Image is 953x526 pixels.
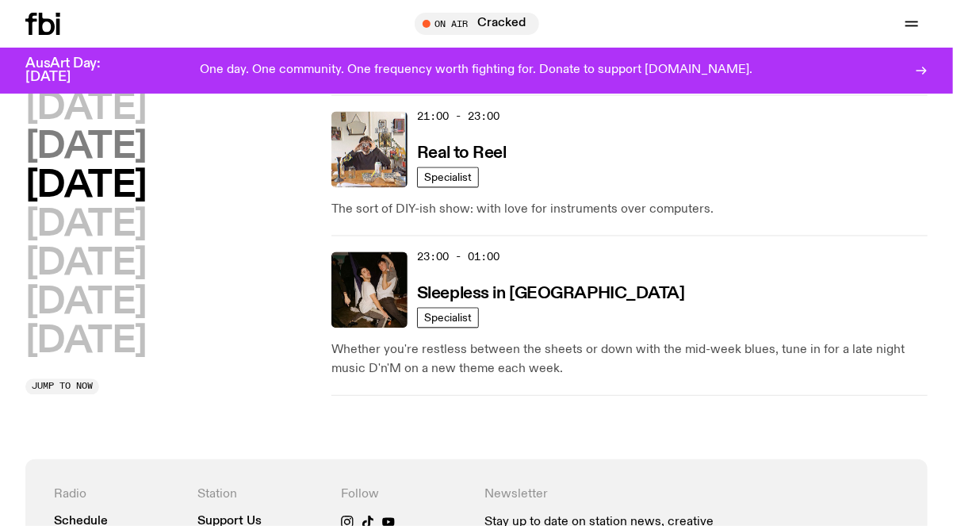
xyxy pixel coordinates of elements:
h4: Station [197,488,325,503]
button: [DATE] [25,169,147,205]
span: Specialist [424,171,472,183]
button: [DATE] [25,91,147,127]
button: Jump to now [25,379,99,395]
p: Whether you're restless between the sheets or down with the mid-week blues, tune in for a late ni... [331,341,928,379]
span: 23:00 - 01:00 [417,250,499,265]
button: [DATE] [25,324,147,360]
span: Specialist [424,312,472,324]
span: Jump to now [32,382,93,391]
h4: Follow [341,488,469,503]
button: On AirCracked [415,13,539,35]
a: Specialist [417,308,479,328]
img: Jasper Craig Adams holds a vintage camera to his eye, obscuring his face. He is wearing a grey ju... [331,112,408,188]
button: [DATE] [25,247,147,282]
span: 21:00 - 23:00 [417,109,499,125]
button: [DATE] [25,286,147,321]
p: One day. One community. One frequency worth fighting for. Donate to support [DOMAIN_NAME]. [201,63,753,78]
a: Sleepless in [GEOGRAPHIC_DATA] [417,283,685,303]
h4: Newsletter [484,488,756,503]
h4: Radio [54,488,182,503]
p: The sort of DIY-ish show: with love for instruments over computers. [331,201,928,220]
button: [DATE] [25,208,147,244]
a: Specialist [417,167,479,188]
h3: Sleepless in [GEOGRAPHIC_DATA] [417,286,685,303]
img: Marcus Whale is on the left, bent to his knees and arching back with a gleeful look his face He i... [331,252,408,328]
h3: AusArt Day: [DATE] [25,57,127,84]
h3: Real to Reel [417,146,507,163]
button: [DATE] [25,130,147,166]
a: Real to Reel [417,143,507,163]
